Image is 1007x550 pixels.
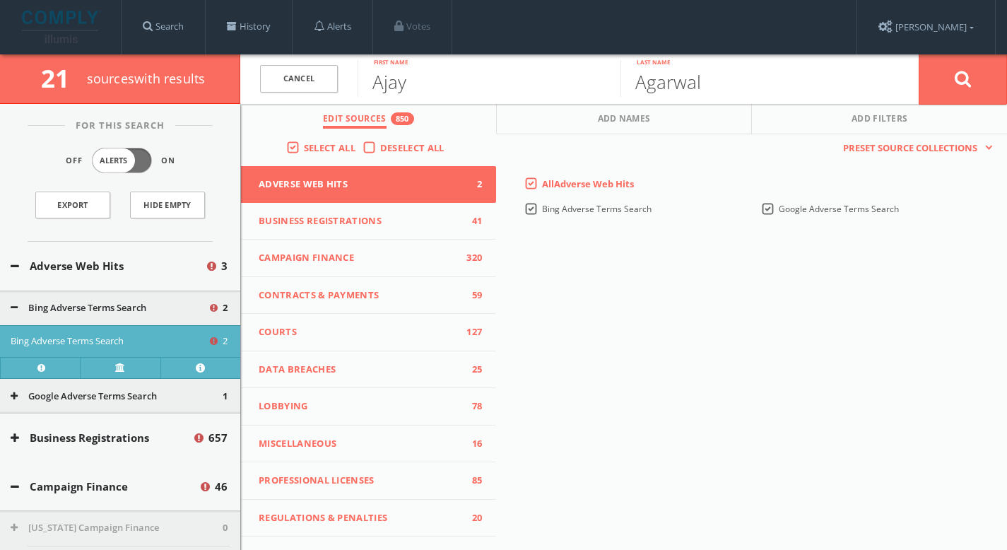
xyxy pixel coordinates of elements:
[241,462,496,500] button: Professional Licenses85
[304,141,355,154] span: Select All
[259,214,461,228] span: Business Registrations
[241,240,496,277] button: Campaign Finance320
[241,314,496,351] button: Courts127
[752,104,1007,134] button: Add Filters
[259,251,461,265] span: Campaign Finance
[208,430,228,446] span: 657
[259,363,461,377] span: Data Breaches
[259,177,461,192] span: Adverse Web Hits
[259,399,461,414] span: Lobbying
[66,155,83,167] span: Off
[461,288,482,303] span: 59
[241,277,496,315] button: Contracts & Payments59
[259,325,461,339] span: Courts
[11,258,205,274] button: Adverse Web Hits
[11,430,192,446] button: Business Registrations
[223,334,228,349] span: 2
[461,474,482,488] span: 85
[542,203,652,215] span: Bing Adverse Terms Search
[11,521,223,535] button: [US_STATE] Campaign Finance
[11,334,208,349] button: Bing Adverse Terms Search
[215,479,228,495] span: 46
[461,177,482,192] span: 2
[11,301,208,315] button: Bing Adverse Terms Search
[223,301,228,315] span: 2
[221,258,228,274] span: 3
[223,390,228,404] span: 1
[598,112,651,129] span: Add Names
[223,521,228,535] span: 0
[497,104,753,134] button: Add Names
[241,203,496,240] button: Business Registrations41
[41,62,81,95] span: 21
[542,177,634,190] span: All Adverse Web Hits
[461,325,482,339] span: 127
[130,192,205,218] button: Hide Empty
[852,112,908,129] span: Add Filters
[241,166,496,203] button: Adverse Web Hits2
[259,511,461,525] span: Regulations & Penalties
[380,141,444,154] span: Deselect All
[80,357,160,378] a: Verify at source
[323,112,387,129] span: Edit Sources
[87,70,206,87] span: source s with results
[259,288,461,303] span: Contracts & Payments
[11,390,223,404] button: Google Adverse Terms Search
[65,119,175,133] span: For This Search
[836,141,993,156] button: Preset Source Collections
[241,104,497,134] button: Edit Sources850
[461,511,482,525] span: 20
[779,203,899,215] span: Google Adverse Terms Search
[461,437,482,451] span: 16
[161,155,175,167] span: On
[461,251,482,265] span: 320
[836,141,984,156] span: Preset Source Collections
[259,474,461,488] span: Professional Licenses
[22,11,101,43] img: illumis
[461,363,482,377] span: 25
[241,388,496,426] button: Lobbying78
[241,426,496,463] button: Miscellaneous16
[260,65,338,93] a: Cancel
[259,437,461,451] span: Miscellaneous
[461,214,482,228] span: 41
[241,500,496,537] button: Regulations & Penalties20
[35,192,110,218] a: Export
[391,112,414,125] div: 850
[461,399,482,414] span: 78
[241,351,496,389] button: Data Breaches25
[11,479,199,495] button: Campaign Finance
